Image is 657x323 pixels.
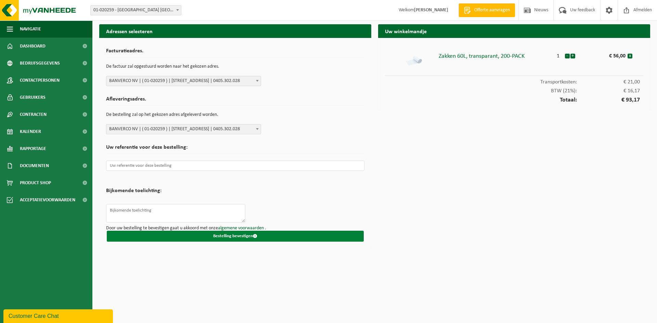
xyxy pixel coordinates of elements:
span: Navigatie [20,21,41,38]
button: - [565,54,570,58]
span: 01-020259 - BANVERCO NV - OOSTENDE [90,5,181,15]
h2: Facturatieadres. [106,48,364,57]
strong: [PERSON_NAME] [414,8,448,13]
div: BTW (21%): [385,85,643,94]
div: Zakken 60L, transparant, 200-PACK [439,50,552,59]
a: algemene voorwaarden . [218,226,266,231]
p: De bestelling zal op het gekozen adres afgeleverd worden. [106,109,364,121]
h2: Afleveringsadres. [106,96,364,106]
h2: Adressen selecteren [99,24,371,38]
span: Dashboard [20,38,46,55]
span: Bedrijfsgegevens [20,55,60,72]
p: Door uw bestelling te bevestigen gaat u akkoord met onze [106,226,364,231]
div: 1 [552,50,565,59]
input: Uw referentie voor deze bestelling [106,161,364,171]
span: BANVERCO NV | ( 01-020259 ) | TORHOUTSESTEENWEG 605, 8400 OOSTENDE | 0405.302.028 [106,76,261,86]
span: BANVERCO NV | ( 01-020259 ) | TORHOUTSESTEENWEG 605, 8400 OOSTENDE | 0405.302.028 [106,124,261,134]
div: Totaal: [385,94,643,103]
p: De factuur zal opgestuurd worden naar het gekozen adres. [106,61,364,72]
span: Acceptatievoorwaarden [20,191,75,208]
div: € 56,00 [590,50,627,59]
span: Rapportage [20,140,46,157]
span: Documenten [20,157,49,174]
span: Contactpersonen [20,72,60,89]
button: Bestelling bevestigen [107,231,364,242]
span: € 16,17 [577,88,640,94]
span: Kalender [20,123,41,140]
iframe: chat widget [3,308,114,323]
span: Gebruikers [20,89,46,106]
span: Contracten [20,106,47,123]
a: Offerte aanvragen [459,3,515,17]
h2: Uw referentie voor deze bestelling: [106,145,364,154]
span: Product Shop [20,174,51,191]
span: € 21,00 [577,79,640,85]
button: + [570,54,575,58]
h2: Bijkomende toelichting: [106,188,162,197]
button: x [628,54,632,58]
span: BANVERCO NV | ( 01-020259 ) | TORHOUTSESTEENWEG 605, 8400 OOSTENDE | 0405.302.028 [106,124,261,134]
span: € 93,17 [577,97,640,103]
img: 01-000430 [403,50,424,70]
h2: Uw winkelmandje [378,24,650,38]
div: Transportkosten: [385,76,643,85]
span: Offerte aanvragen [473,7,512,14]
span: 01-020259 - BANVERCO NV - OOSTENDE [91,5,181,15]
